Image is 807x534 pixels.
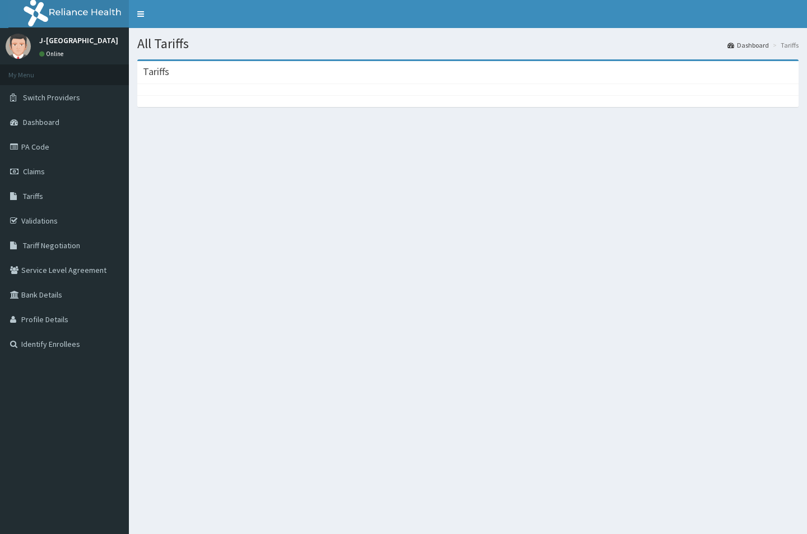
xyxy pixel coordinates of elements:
[143,67,169,77] h3: Tariffs
[137,36,799,51] h1: All Tariffs
[23,166,45,177] span: Claims
[23,191,43,201] span: Tariffs
[770,40,799,50] li: Tariffs
[23,92,80,103] span: Switch Providers
[23,240,80,250] span: Tariff Negotiation
[23,117,59,127] span: Dashboard
[6,34,31,59] img: User Image
[39,50,66,58] a: Online
[39,36,118,44] p: J-[GEOGRAPHIC_DATA]
[727,40,769,50] a: Dashboard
